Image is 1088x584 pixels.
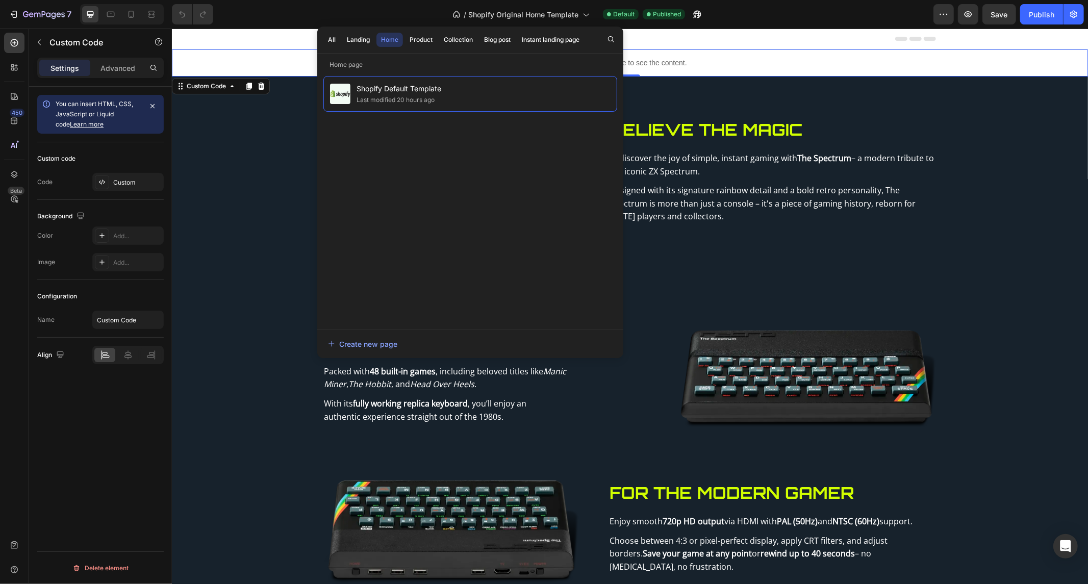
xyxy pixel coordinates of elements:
[342,33,374,47] button: Landing
[152,452,407,559] img: The Spectrum Behind
[1020,4,1063,24] button: Publish
[176,350,219,361] i: The Hobbit
[438,156,764,195] p: Designed with its signature rainbow detail and a bold retro personality, The Spectrum is more tha...
[357,83,441,95] span: Shopify Default Template
[589,519,683,530] b: rewind up to 40 seconds
[357,95,435,105] div: Last modified 20 hours ago
[37,315,55,324] div: Name
[1053,534,1078,558] div: Open Intercom Messenger
[238,350,302,361] i: Head Over Heels
[1029,9,1054,20] div: Publish
[4,4,76,24] button: 7
[49,36,136,48] p: Custom Code
[317,60,623,70] p: Home page
[438,123,764,149] p: Rediscover the joy of simple, instant gaming with – a modern tribute to the iconic ZX Spectrum.
[56,100,133,128] span: You can insert HTML, CSS, JavaScript or Liquid code
[410,35,433,44] div: Product
[625,124,679,135] b: The Spectrum
[438,506,764,545] p: Choose between 4:3 or pixel-perfect display, apply CRT filters, and adjust borders. or – no [MEDI...
[37,177,53,187] div: Code
[438,452,764,476] h2: For the Modern Gamer
[376,33,403,47] button: Home
[438,487,764,500] p: Enjoy smooth via HDMI with and support.
[381,35,398,44] div: Home
[37,258,55,267] div: Image
[438,89,764,113] h2: Relieve the Magic
[328,339,397,349] div: Create new page
[67,8,71,20] p: 7
[323,33,340,47] button: All
[113,178,161,187] div: Custom
[10,109,24,117] div: 450
[37,210,87,223] div: Background
[484,35,511,44] div: Blog post
[517,33,584,47] button: Instant landing page
[613,10,635,19] span: Default
[982,4,1016,24] button: Save
[37,348,66,362] div: Align
[405,33,437,47] button: Product
[37,154,75,163] div: Custom code
[152,369,489,395] p: With its , you’ll enjoy an authentic experience straight out of the 1980s.
[37,560,164,576] button: Delete element
[491,487,552,498] b: 720p HD output
[661,487,707,498] b: NTSC (60Hz)
[471,519,580,530] b: Save your game at any point
[439,33,477,47] button: Collection
[37,231,53,240] div: Color
[444,35,473,44] div: Collection
[113,258,161,267] div: Add...
[991,10,1008,19] span: Save
[172,4,213,24] div: Undo/Redo
[181,369,296,380] b: fully working replica keyboard
[522,35,579,44] div: Instant landing page
[653,10,681,19] span: Published
[347,35,370,44] div: Landing
[198,337,264,348] b: 48 built-in games
[479,33,515,47] button: Blog post
[327,334,613,354] button: Create new page
[113,232,161,241] div: Add...
[468,9,578,20] span: Shopify Original Home Template
[172,29,1088,584] iframe: Design area
[8,187,24,195] div: Beta
[50,63,79,73] p: Settings
[100,63,135,73] p: Advanced
[37,292,77,301] div: Configuration
[464,9,466,20] span: /
[328,35,336,44] div: All
[152,302,489,326] h2: Packed with Features
[72,562,129,574] div: Delete element
[509,302,764,399] img: The Spectrum Keyboard above
[605,487,646,498] b: PAL (50Hz)
[152,337,489,363] p: Packed with , including beloved titles like , , and .
[70,120,104,128] a: Learn more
